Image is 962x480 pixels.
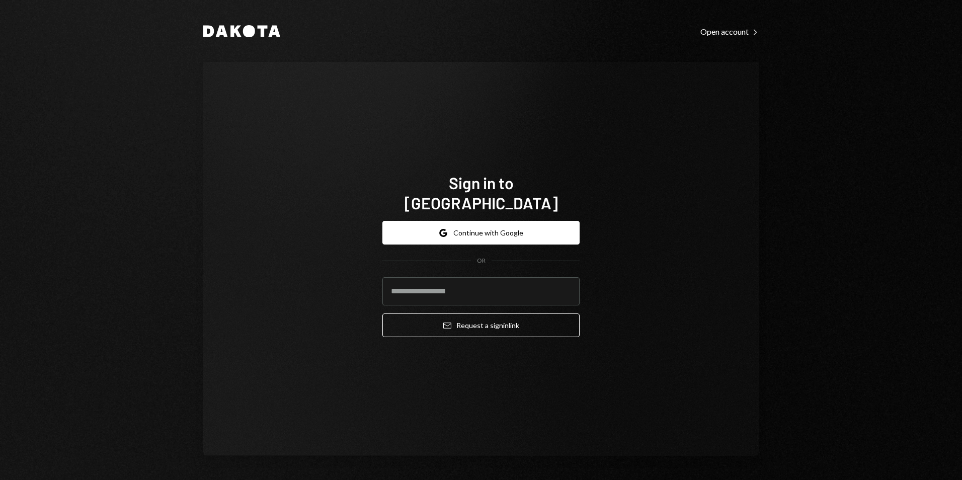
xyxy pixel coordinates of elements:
[700,26,759,37] a: Open account
[382,221,580,245] button: Continue with Google
[382,313,580,337] button: Request a signinlink
[477,257,486,265] div: OR
[700,27,759,37] div: Open account
[382,173,580,213] h1: Sign in to [GEOGRAPHIC_DATA]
